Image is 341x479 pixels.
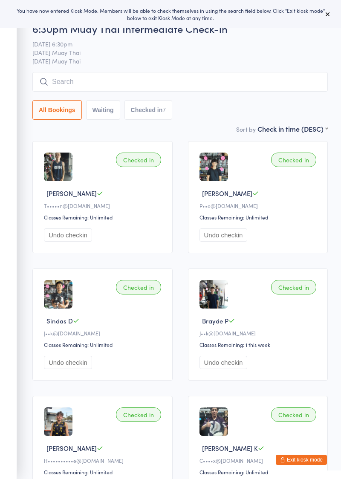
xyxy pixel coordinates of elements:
[271,407,316,422] div: Checked in
[199,341,319,348] div: Classes Remaining: 1 this week
[32,48,315,57] span: [DATE] Muay Thai
[202,444,258,453] span: [PERSON_NAME] K
[257,124,328,133] div: Check in time (DESC)
[199,153,228,181] img: image1729837664.png
[44,202,164,209] div: T•••••n@[DOMAIN_NAME]
[32,57,328,65] span: [DATE] Muay Thai
[46,316,73,325] span: Sindas D
[236,125,256,133] label: Sort by
[32,100,82,120] button: All Bookings
[199,356,248,369] button: Undo checkin
[44,356,92,369] button: Undo checkin
[199,280,228,309] img: image1759819462.png
[44,228,92,242] button: Undo checkin
[46,444,97,453] span: [PERSON_NAME]
[116,153,161,167] div: Checked in
[32,21,328,35] h2: 6:30pm Muay Thai Intermediate Check-in
[199,202,319,209] div: P••e@[DOMAIN_NAME]
[202,189,252,198] span: [PERSON_NAME]
[199,329,319,337] div: J••k@[DOMAIN_NAME]
[44,407,72,436] img: image1698130748.png
[32,72,328,92] input: Search
[271,280,316,294] div: Checked in
[199,457,319,464] div: C••••x@[DOMAIN_NAME]
[199,468,319,476] div: Classes Remaining: Unlimited
[86,100,120,120] button: Waiting
[44,153,72,181] img: image1714380085.png
[44,457,164,464] div: H••••••••••e@[DOMAIN_NAME]
[276,455,327,465] button: Exit kiosk mode
[116,280,161,294] div: Checked in
[199,407,228,436] img: image1757320981.png
[162,107,166,113] div: 7
[124,100,173,120] button: Checked in7
[46,189,97,198] span: [PERSON_NAME]
[202,316,228,325] span: Brayde P
[199,214,319,221] div: Classes Remaining: Unlimited
[271,153,316,167] div: Checked in
[32,40,315,48] span: [DATE] 6:30pm
[44,280,72,309] img: image1732690679.png
[14,7,327,21] div: You have now entered Kiosk Mode. Members will be able to check themselves in using the search fie...
[116,407,161,422] div: Checked in
[44,341,164,348] div: Classes Remaining: Unlimited
[44,468,164,476] div: Classes Remaining: Unlimited
[199,228,248,242] button: Undo checkin
[44,214,164,221] div: Classes Remaining: Unlimited
[44,329,164,337] div: J••k@[DOMAIN_NAME]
